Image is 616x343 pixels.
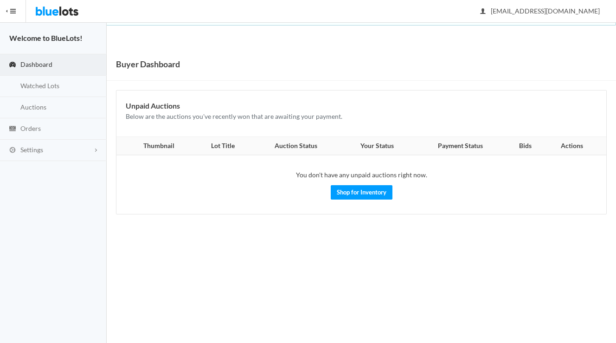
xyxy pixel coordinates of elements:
span: Auctions [20,103,46,111]
b: Unpaid Auctions [126,101,180,110]
ion-icon: cash [8,125,17,134]
th: Lot Title [195,137,251,155]
span: Settings [20,146,43,154]
h1: Buyer Dashboard [116,57,180,71]
span: [EMAIL_ADDRESS][DOMAIN_NAME] [481,7,600,15]
ion-icon: person [478,7,488,16]
span: Watched Lots [20,82,59,90]
ion-icon: speedometer [8,61,17,70]
th: Payment Status [414,137,507,155]
span: Orders [20,124,41,132]
ion-icon: flash [8,104,17,112]
ion-icon: cog [8,146,17,155]
p: Below are the auctions you've recently won that are awaiting your payment. [126,111,597,122]
th: Your Status [340,137,414,155]
p: You don't have any unpaid auctions right now. [126,170,597,181]
th: Auction Status [251,137,340,155]
a: Shop for Inventory [331,185,392,200]
span: Dashboard [20,60,52,68]
strong: Welcome to BlueLots! [9,33,83,42]
th: Actions [543,137,606,155]
ion-icon: star [8,82,17,91]
th: Thumbnail [116,137,195,155]
th: Bids [507,137,543,155]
